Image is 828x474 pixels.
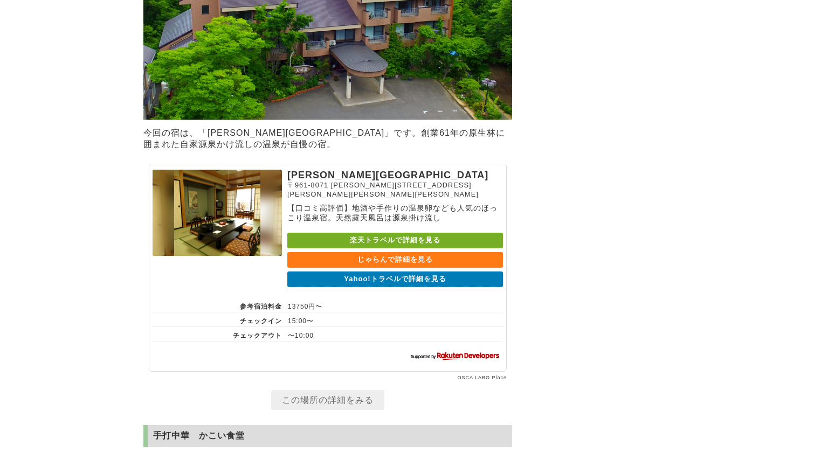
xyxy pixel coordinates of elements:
p: 【口コミ高評価】地酒や手作りの温泉卵なども人気のほっこり温泉宿。天然露天風呂は源泉掛け流し [287,204,503,223]
span: 〒961-8071 [287,181,328,189]
td: 13750円〜 [282,298,503,312]
td: 〜10:00 [282,327,503,341]
a: OSCA LABO Place [457,375,507,380]
th: 参考宿泊料金 [153,298,282,312]
td: 15:00〜 [282,312,503,327]
img: 五峰荘 [153,170,282,256]
th: チェックアウト [153,327,282,341]
a: この場所の詳細をみる [271,390,384,410]
h2: 手打中華 かこい食堂 [143,425,512,447]
img: 楽天ウェブサービスセンター [409,350,503,361]
span: [PERSON_NAME][STREET_ADDRESS][PERSON_NAME][PERSON_NAME][PERSON_NAME] [287,181,479,198]
a: 楽天トラベルで詳細を見る [287,233,503,248]
a: じゃらんで詳細を見る [287,252,503,268]
p: 今回の宿は、「[PERSON_NAME][GEOGRAPHIC_DATA]」です。創業61年の原生林に囲まれた自家源泉かけ流しの温泉が自慢の宿。 [143,125,512,153]
th: チェックイン [153,312,282,327]
a: Yahoo!トラベルで詳細を見る [287,271,503,287]
p: [PERSON_NAME][GEOGRAPHIC_DATA] [287,170,503,181]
